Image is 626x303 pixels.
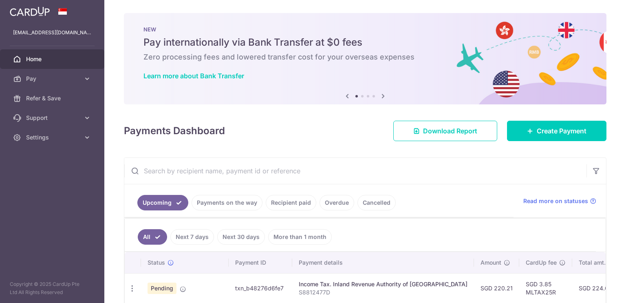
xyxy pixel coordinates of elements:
[474,273,519,303] td: SGD 220.21
[26,75,80,83] span: Pay
[13,29,91,37] p: [EMAIL_ADDRESS][DOMAIN_NAME]
[26,94,80,102] span: Refer & Save
[268,229,332,245] a: More than 1 month
[393,121,497,141] a: Download Report
[357,195,396,210] a: Cancelled
[266,195,316,210] a: Recipient paid
[138,229,167,245] a: All
[217,229,265,245] a: Next 30 days
[124,124,225,138] h4: Payments Dashboard
[229,273,292,303] td: txn_b48276d6fe7
[143,36,587,49] h5: Pay internationally via Bank Transfer at $0 fees
[124,13,606,104] img: Bank transfer banner
[148,283,176,294] span: Pending
[137,195,188,210] a: Upcoming
[292,252,474,273] th: Payment details
[26,55,80,63] span: Home
[423,126,477,136] span: Download Report
[526,259,557,267] span: CardUp fee
[579,259,606,267] span: Total amt.
[143,52,587,62] h6: Zero processing fees and lowered transfer cost for your overseas expenses
[481,259,501,267] span: Amount
[537,126,586,136] span: Create Payment
[523,197,596,205] a: Read more on statuses
[299,288,467,296] p: S8812477D
[26,114,80,122] span: Support
[26,133,80,142] span: Settings
[170,229,214,245] a: Next 7 days
[143,72,244,80] a: Learn more about Bank Transfer
[572,273,621,303] td: SGD 224.06
[148,259,165,267] span: Status
[124,158,586,184] input: Search by recipient name, payment id or reference
[229,252,292,273] th: Payment ID
[523,197,588,205] span: Read more on statuses
[143,26,587,33] p: NEW
[192,195,262,210] a: Payments on the way
[507,121,606,141] a: Create Payment
[10,7,50,16] img: CardUp
[320,195,354,210] a: Overdue
[519,273,572,303] td: SGD 3.85 MLTAX25R
[299,280,467,288] div: Income Tax. Inland Revenue Authority of [GEOGRAPHIC_DATA]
